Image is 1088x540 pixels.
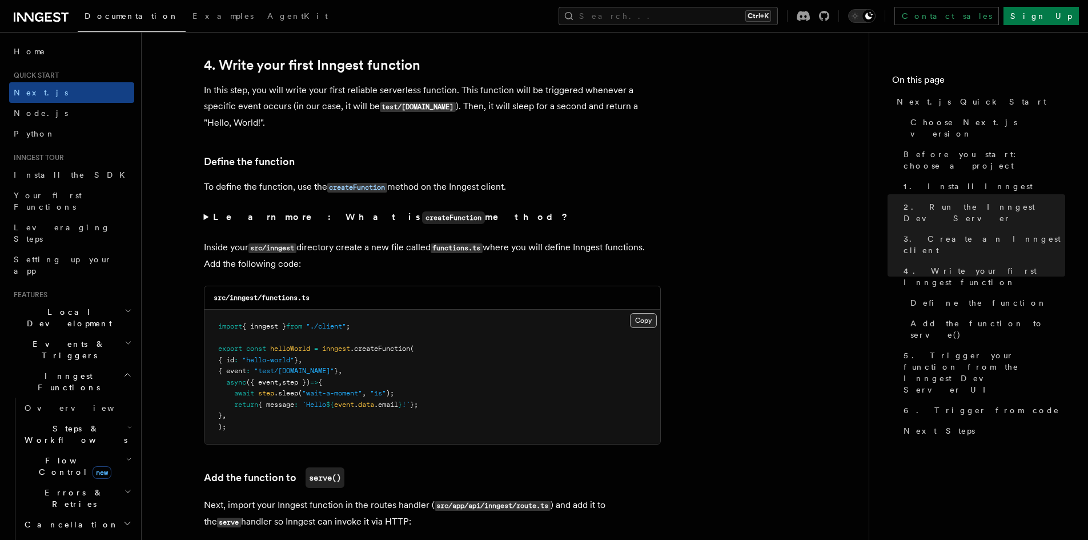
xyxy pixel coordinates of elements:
[306,322,346,330] span: "./client"
[9,82,134,103] a: Next.js
[904,233,1065,256] span: 3. Create an Inngest client
[9,165,134,185] a: Install the SDK
[358,401,374,409] span: data
[899,229,1065,261] a: 3. Create an Inngest client
[14,46,46,57] span: Home
[274,389,298,397] span: .sleep
[218,322,242,330] span: import
[20,418,134,450] button: Steps & Workflows
[20,450,134,482] button: Flow Controlnew
[410,401,418,409] span: };
[20,423,127,446] span: Steps & Workflows
[204,82,661,131] p: In this step, you will write your first reliable serverless function. This function will be trigg...
[334,367,338,375] span: }
[899,345,1065,400] a: 5. Trigger your function from the Inngest Dev Server UI
[848,9,876,23] button: Toggle dark mode
[204,239,661,272] p: Inside your directory create a new file called where you will define Inngest functions. Add the f...
[234,356,238,364] span: :
[906,112,1065,144] a: Choose Next.js version
[258,401,294,409] span: { message
[431,243,483,253] code: functions.ts
[899,197,1065,229] a: 2. Run the Inngest Dev Server
[422,211,485,224] code: createFunction
[904,405,1059,416] span: 6. Trigger from code
[314,345,318,353] span: =
[267,11,328,21] span: AgentKit
[892,73,1065,91] h4: On this page
[559,7,778,25] button: Search...Ctrl+K
[298,389,302,397] span: (
[899,176,1065,197] a: 1. Install Inngest
[9,306,125,329] span: Local Development
[294,401,298,409] span: :
[380,102,456,112] code: test/[DOMAIN_NAME]
[204,497,661,530] p: Next, import your Inngest function in the routes handler ( ) and add it to the handler so Inngest...
[904,149,1065,171] span: Before you start: choose a project
[78,3,186,32] a: Documentation
[20,487,124,510] span: Errors & Retries
[370,389,386,397] span: "1s"
[910,318,1065,341] span: Add the function to serve()
[270,345,310,353] span: helloWorld
[218,367,246,375] span: { event
[260,3,335,31] a: AgentKit
[897,96,1046,107] span: Next.js Quick Start
[904,201,1065,224] span: 2. Run the Inngest Dev Server
[213,211,570,222] strong: Learn more: What is method?
[899,144,1065,176] a: Before you start: choose a project
[242,322,286,330] span: { inngest }
[14,223,110,243] span: Leveraging Steps
[246,345,266,353] span: const
[218,411,222,419] span: }
[246,367,250,375] span: :
[906,313,1065,345] a: Add the function to serve()
[254,367,334,375] span: "test/[DOMAIN_NAME]"
[9,370,123,393] span: Inngest Functions
[20,455,126,478] span: Flow Control
[218,423,226,431] span: );
[326,401,334,409] span: ${
[386,389,394,397] span: );
[327,181,387,192] a: createFunction
[234,401,258,409] span: return
[9,217,134,249] a: Leveraging Steps
[362,389,366,397] span: ,
[14,88,68,97] span: Next.js
[282,378,310,386] span: step })
[218,345,242,353] span: export
[892,91,1065,112] a: Next.js Quick Start
[338,367,342,375] span: ,
[217,518,241,527] code: serve
[214,294,310,302] code: src/inngest/functions.ts
[14,129,55,138] span: Python
[302,389,362,397] span: "wait-a-moment"
[906,293,1065,313] a: Define the function
[318,378,322,386] span: {
[14,170,132,179] span: Install the SDK
[350,345,410,353] span: .createFunction
[302,401,326,409] span: `Hello
[334,401,354,409] span: event
[410,345,414,353] span: (
[435,501,551,511] code: src/app/api/inngest/route.ts
[278,378,282,386] span: ,
[20,398,134,418] a: Overview
[204,57,420,73] a: 4. Write your first Inngest function
[9,338,125,361] span: Events & Triggers
[25,403,142,413] span: Overview
[310,378,318,386] span: =>
[286,322,302,330] span: from
[899,261,1065,293] a: 4. Write your first Inngest function
[204,154,295,170] a: Define the function
[9,103,134,123] a: Node.js
[346,322,350,330] span: ;
[9,302,134,334] button: Local Development
[226,378,246,386] span: async
[327,183,387,193] code: createFunction
[192,11,254,21] span: Examples
[20,514,134,535] button: Cancellation
[630,313,657,328] button: Copy
[218,356,234,364] span: { id
[294,356,298,364] span: }
[398,401,402,409] span: }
